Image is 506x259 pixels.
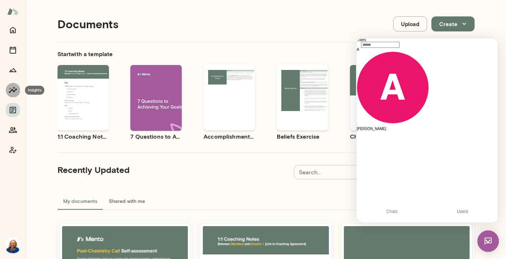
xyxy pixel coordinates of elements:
h6: Start with a template [57,50,113,58]
div: Chats [30,170,41,175]
h4: Documents [57,17,119,31]
button: My documents [57,193,103,210]
div: Insights [25,86,44,95]
button: Sessions [6,43,20,57]
h6: Chemistry Call Self-Assessment [Coaches only] [350,132,401,141]
img: Mento [7,5,19,18]
button: Documents [6,103,20,117]
h6: Accomplishment Tracker [204,132,255,141]
h6: 1:1 Coaching Notes [57,132,109,141]
button: Insights [6,83,20,97]
button: Members [6,123,20,137]
div: Users [100,170,111,175]
button: Create [431,16,475,31]
h5: Recently Updated [57,164,130,175]
div: documents tabs [57,193,475,210]
button: Shared with me [103,193,151,210]
button: Upload [393,16,427,31]
button: Growth Plan [6,63,20,77]
h6: Beliefs Exercise [277,132,328,141]
img: Cathy Wright [4,236,21,253]
h6: 7 Questions to Achieving Your Goals [130,132,182,141]
button: Coach app [6,143,20,157]
button: Home [6,23,20,37]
